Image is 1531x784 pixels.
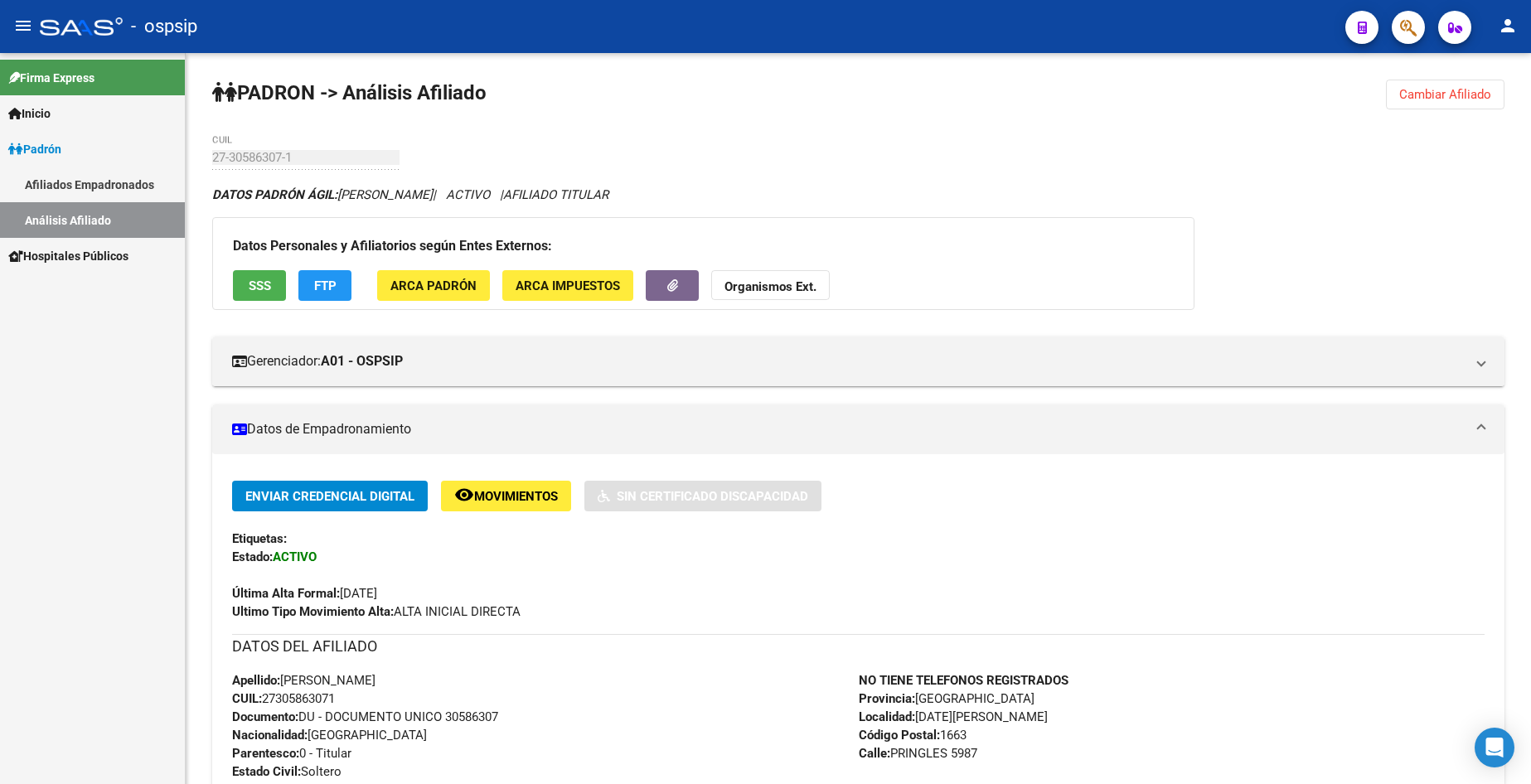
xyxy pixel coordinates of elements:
[441,481,571,511] button: Movimientos
[232,673,375,688] span: [PERSON_NAME]
[245,489,414,504] span: Enviar Credencial Digital
[8,140,61,158] span: Padrón
[13,16,33,36] mat-icon: menu
[232,549,273,564] strong: Estado:
[232,673,280,688] strong: Apellido:
[502,270,633,301] button: ARCA Impuestos
[232,709,298,724] strong: Documento:
[232,691,262,706] strong: CUIL:
[232,604,394,619] strong: Ultimo Tipo Movimiento Alta:
[1399,87,1491,102] span: Cambiar Afiliado
[232,635,1485,658] h3: DATOS DEL AFILIADO
[232,764,342,779] span: Soltero
[232,586,377,601] span: [DATE]
[321,352,403,370] strong: A01 - OSPSIP
[232,746,351,761] span: 0 - Titular
[232,586,340,601] strong: Última Alta Formal:
[131,8,197,45] span: - ospsip
[232,764,301,779] strong: Estado Civil:
[859,691,1034,706] span: [GEOGRAPHIC_DATA]
[212,187,608,202] i: | ACTIVO |
[859,709,1048,724] span: [DATE][PERSON_NAME]
[232,728,427,743] span: [GEOGRAPHIC_DATA]
[298,270,351,301] button: FTP
[859,709,915,724] strong: Localidad:
[212,187,433,202] span: [PERSON_NAME]
[1386,80,1504,109] button: Cambiar Afiliado
[233,270,286,301] button: SSS
[390,278,477,293] span: ARCA Padrón
[249,278,271,293] span: SSS
[273,549,317,564] strong: ACTIVO
[859,746,890,761] strong: Calle:
[377,270,490,301] button: ARCA Padrón
[232,420,1465,438] mat-panel-title: Datos de Empadronamiento
[859,691,915,706] strong: Provincia:
[232,481,428,511] button: Enviar Credencial Digital
[212,404,1504,454] mat-expansion-panel-header: Datos de Empadronamiento
[8,69,94,87] span: Firma Express
[212,187,337,202] strong: DATOS PADRÓN ÁGIL:
[1498,16,1518,36] mat-icon: person
[232,728,308,743] strong: Nacionalidad:
[232,352,1465,370] mat-panel-title: Gerenciador:
[8,104,51,123] span: Inicio
[474,489,558,504] span: Movimientos
[232,709,498,724] span: DU - DOCUMENTO UNICO 30586307
[8,247,128,265] span: Hospitales Públicos
[617,489,808,504] span: Sin Certificado Discapacidad
[516,278,620,293] span: ARCA Impuestos
[314,278,337,293] span: FTP
[232,604,521,619] span: ALTA INICIAL DIRECTA
[232,531,287,546] strong: Etiquetas:
[212,81,487,104] strong: PADRON -> Análisis Afiliado
[859,728,940,743] strong: Código Postal:
[859,746,977,761] span: PRINGLES 5987
[454,485,474,505] mat-icon: remove_red_eye
[859,673,1068,688] strong: NO TIENE TELEFONOS REGISTRADOS
[859,728,967,743] span: 1663
[724,279,816,294] strong: Organismos Ext.
[212,336,1504,386] mat-expansion-panel-header: Gerenciador:A01 - OSPSIP
[503,187,608,202] span: AFILIADO TITULAR
[711,270,830,301] button: Organismos Ext.
[1475,728,1514,767] div: Open Intercom Messenger
[232,691,335,706] span: 27305863071
[584,481,821,511] button: Sin Certificado Discapacidad
[232,746,299,761] strong: Parentesco:
[233,235,1174,258] h3: Datos Personales y Afiliatorios según Entes Externos:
